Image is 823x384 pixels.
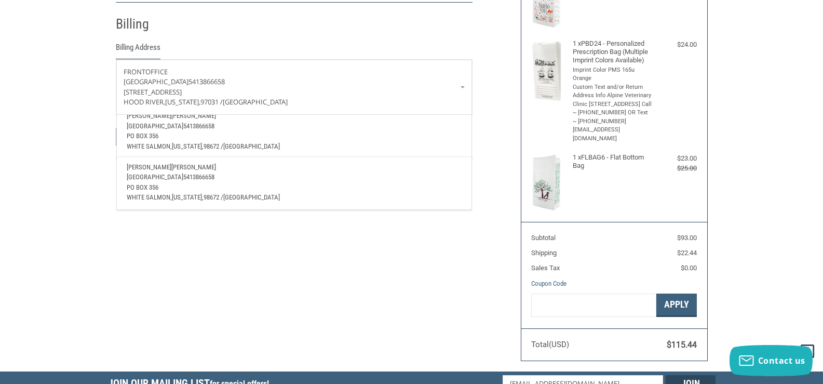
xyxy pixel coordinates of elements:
span: 98672 / [204,142,223,150]
span: PO Box 356 [127,183,158,191]
span: $22.44 [677,249,697,257]
span: [PERSON_NAME] [171,163,216,171]
span: [PERSON_NAME] [171,112,216,120]
legend: Billing Address [116,42,160,59]
a: [PERSON_NAME][PERSON_NAME][GEOGRAPHIC_DATA]5413866658PO BOX 356White Salmon,[US_STATE],98672 /[GE... [122,106,466,157]
button: Continue [116,128,171,145]
span: $0.00 [681,264,697,272]
div: $25.00 [655,163,697,174]
a: Enter or select a different address [116,60,472,115]
span: PO BOX 356 [127,132,158,140]
span: [GEOGRAPHIC_DATA] [223,142,280,150]
span: [GEOGRAPHIC_DATA] [223,97,288,107]
span: [GEOGRAPHIC_DATA] [124,77,188,86]
span: [US_STATE], [165,97,200,107]
span: Hood River, [124,97,165,107]
span: Shipping [531,249,557,257]
a: [PERSON_NAME][PERSON_NAME][GEOGRAPHIC_DATA]5413866658PO Box 356White Salmon,[US_STATE],98672 /[GE... [122,157,466,209]
div: $23.00 [655,153,697,164]
span: 5413866658 [183,122,214,130]
button: Contact us [730,345,813,376]
li: Custom Text and/or Return Address Info Alpine Veterinary Clinic [STREET_ADDRESS] Call ~ [PHONE_NU... [573,83,653,143]
span: [GEOGRAPHIC_DATA] [127,173,183,181]
h2: Payment [116,163,177,180]
span: [GEOGRAPHIC_DATA] [223,193,280,201]
span: [PERSON_NAME] [127,112,171,120]
span: Contact us [758,355,805,366]
span: 5413866658 [183,173,214,181]
h2: Billing [116,16,177,33]
li: Imprint Color PMS 165u Orange [573,66,653,83]
h4: 1 x FLBAG6 - Flat Bottom Bag [573,153,653,170]
span: 97031 / [200,97,223,107]
span: [GEOGRAPHIC_DATA] [127,122,183,130]
span: [PERSON_NAME] [127,163,171,171]
span: Sales Tax [531,264,560,272]
span: Subtotal [531,234,556,242]
span: 98672 / [204,193,223,201]
span: 5413866658 [188,77,225,86]
span: $93.00 [677,234,697,242]
div: $24.00 [655,39,697,50]
h4: 1 x PBD24 - Personalized Prescription Bag (Multiple Imprint Colors Available) [573,39,653,65]
span: [US_STATE], [172,142,204,150]
a: Coupon Code [531,280,566,287]
span: $115.44 [667,340,697,350]
input: Gift Certificate or Coupon Code [531,294,656,317]
span: [US_STATE], [172,193,204,201]
span: Total (USD) [531,340,569,349]
span: White Salmon, [127,193,172,201]
span: Front [124,67,145,76]
span: White Salmon, [127,142,172,150]
button: Apply [656,294,697,317]
span: [STREET_ADDRESS] [124,87,182,97]
span: Office [145,67,168,76]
